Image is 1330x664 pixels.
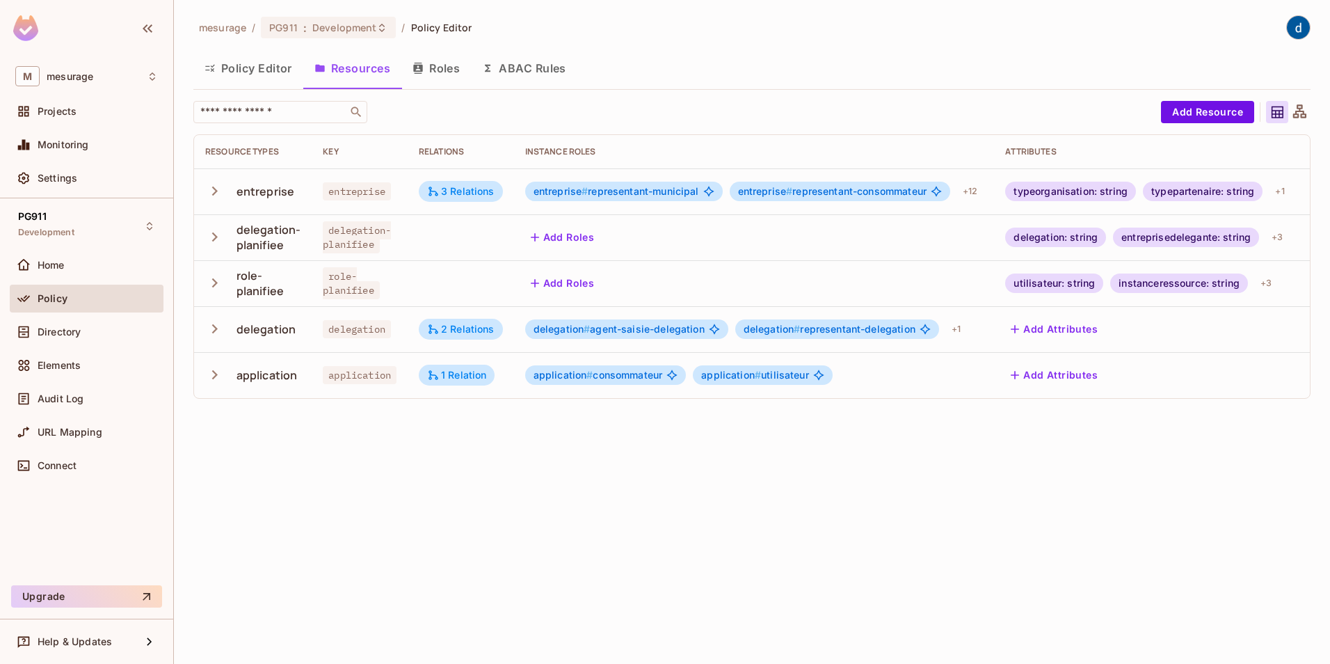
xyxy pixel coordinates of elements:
[38,427,102,438] span: URL Mapping
[411,21,472,34] span: Policy Editor
[38,139,89,150] span: Monitoring
[701,370,808,381] span: utilisateur
[755,369,761,381] span: #
[427,185,495,198] div: 3 Relations
[18,227,74,238] span: Development
[237,184,295,199] div: entreprise
[584,323,590,335] span: #
[13,15,38,41] img: SReyMgAAAABJRU5ErkJggg==
[794,323,800,335] span: #
[525,146,984,157] div: Instance roles
[38,173,77,184] span: Settings
[1266,226,1288,248] div: + 3
[1143,182,1263,201] div: typepartenaire: string
[237,268,301,299] div: role-planifiee
[525,226,600,248] button: Add Roles
[401,21,405,34] li: /
[38,393,83,404] span: Audit Log
[738,185,793,197] span: entreprise
[323,320,391,338] span: delegation
[38,106,77,117] span: Projects
[701,369,761,381] span: application
[15,66,40,86] span: M
[323,221,391,253] span: delegation-planifiee
[312,21,376,34] span: Development
[193,51,303,86] button: Policy Editor
[744,323,801,335] span: delegation
[237,322,296,337] div: delegation
[199,21,246,34] span: the active workspace
[1255,272,1277,294] div: + 3
[237,367,298,383] div: application
[269,21,298,34] span: PG911
[47,71,93,82] span: Workspace: mesurage
[401,51,471,86] button: Roles
[534,186,699,197] span: representant-municipal
[303,51,401,86] button: Resources
[786,185,792,197] span: #
[1110,274,1248,293] div: instanceressource: string
[38,293,67,304] span: Policy
[1161,101,1254,123] button: Add Resource
[323,366,396,384] span: application
[252,21,255,34] li: /
[419,146,503,157] div: Relations
[1269,180,1290,203] div: + 1
[18,211,47,222] span: PG911
[957,180,983,203] div: + 12
[1005,228,1106,247] div: delegation: string
[1005,364,1103,386] button: Add Attributes
[38,326,81,338] span: Directory
[323,146,396,157] div: Key
[323,267,379,299] span: role-planifiee
[471,51,577,86] button: ABAC Rules
[534,323,591,335] span: delegation
[1005,146,1290,157] div: Attributes
[237,222,301,253] div: delegation-planifiee
[534,370,663,381] span: consommateur
[1005,182,1136,201] div: typeorganisation: string
[38,260,65,271] span: Home
[744,324,915,335] span: representant-delegation
[586,369,593,381] span: #
[1005,274,1103,293] div: utilisateur: string
[534,324,705,335] span: agent-saisie-delegation
[38,360,81,371] span: Elements
[303,22,307,33] span: :
[38,636,112,647] span: Help & Updates
[323,182,391,200] span: entreprise
[427,369,487,381] div: 1 Relation
[946,318,966,340] div: + 1
[534,185,588,197] span: entreprise
[1113,228,1259,247] div: entreprisedelegante: string
[738,186,927,197] span: representant-consommateur
[582,185,588,197] span: #
[534,369,593,381] span: application
[1005,318,1103,340] button: Add Attributes
[525,272,600,294] button: Add Roles
[1287,16,1310,39] img: dev 911gcl
[38,460,77,471] span: Connect
[205,146,301,157] div: Resource Types
[427,323,495,335] div: 2 Relations
[11,585,162,608] button: Upgrade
